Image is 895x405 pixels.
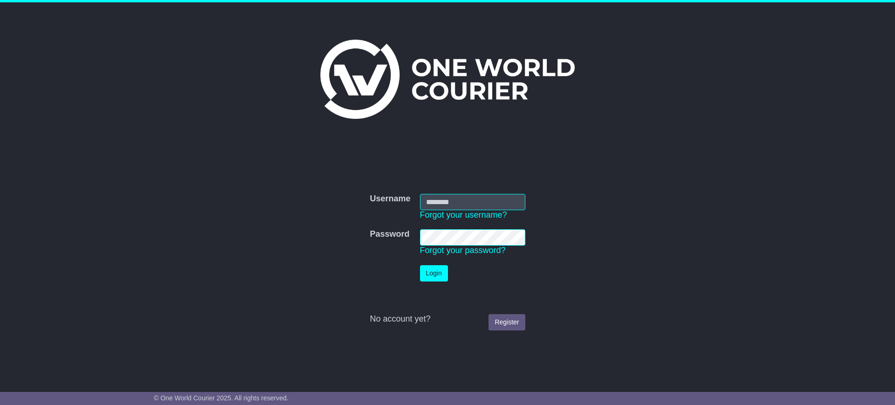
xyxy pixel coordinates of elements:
span: © One World Courier 2025. All rights reserved. [154,394,289,402]
button: Login [420,265,448,281]
label: Password [370,229,409,240]
a: Forgot your password? [420,246,506,255]
label: Username [370,194,410,204]
div: No account yet? [370,314,525,324]
a: Forgot your username? [420,210,507,220]
a: Register [489,314,525,330]
img: One World [320,40,575,119]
